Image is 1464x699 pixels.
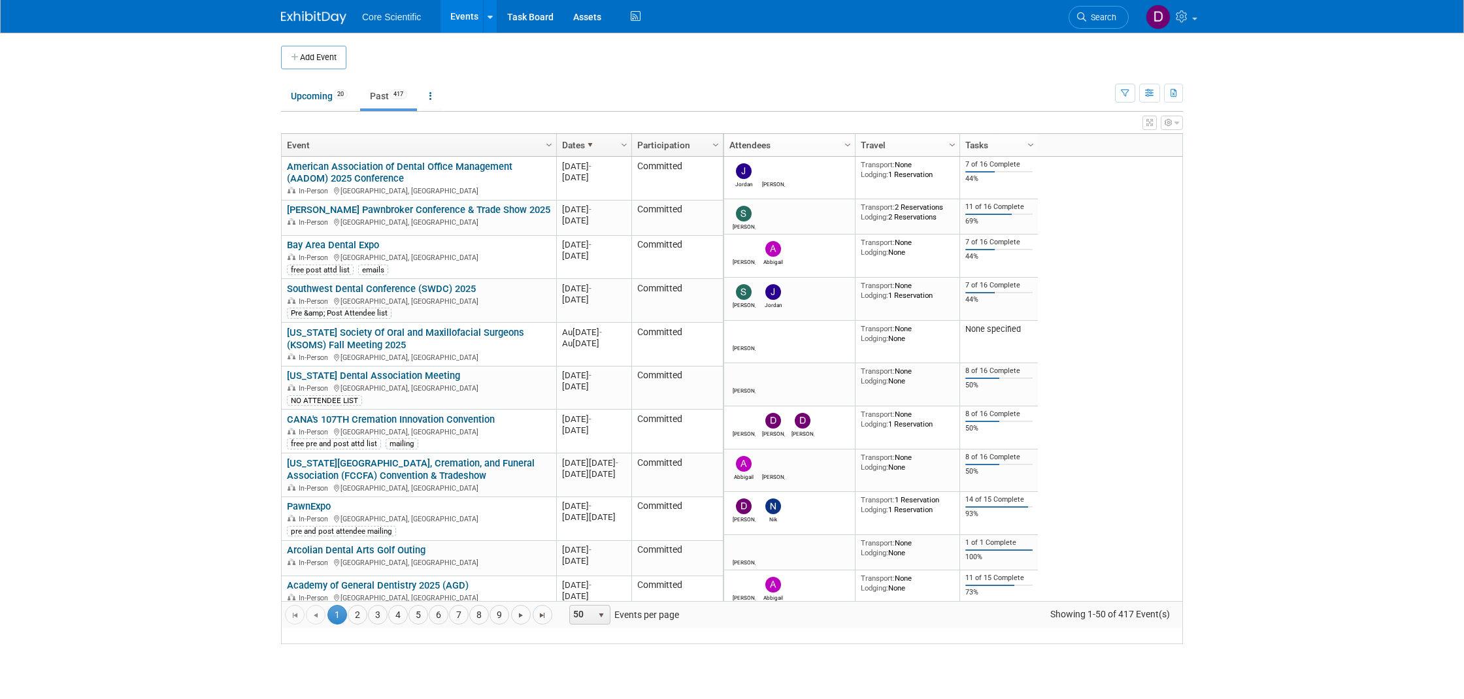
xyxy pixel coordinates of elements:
div: [GEOGRAPHIC_DATA], [GEOGRAPHIC_DATA] [287,557,550,568]
div: [DATE] [562,161,625,172]
div: 44% [965,174,1033,184]
span: Transport: [861,203,895,212]
div: Sam Robinson [733,221,756,230]
span: Transport: [861,160,895,169]
a: Column Settings [709,134,724,154]
div: [DATE] [562,425,625,436]
a: Upcoming20 [281,84,358,108]
div: [DATE] [562,250,625,261]
td: Committed [631,453,723,497]
span: Column Settings [710,140,721,150]
div: 44% [965,252,1033,261]
span: - [589,284,591,293]
td: Committed [631,157,723,201]
span: In-Person [299,187,332,195]
div: [DATE] [562,381,625,392]
img: derek briordy [765,413,781,429]
span: 417 [390,89,407,99]
div: [GEOGRAPHIC_DATA], [GEOGRAPHIC_DATA] [287,185,550,196]
div: emails [358,265,388,275]
img: In-Person Event [288,187,295,193]
img: Abbigail Belshe [736,456,752,472]
div: [DATE] [562,215,625,226]
div: None specified [965,324,1033,334]
a: 2 [348,605,367,625]
div: None None [861,538,955,557]
span: - [589,204,591,214]
img: Sam Robinson [736,206,752,221]
a: [US_STATE] Dental Association Meeting [287,370,460,382]
span: Go to the first page [290,610,300,621]
div: [GEOGRAPHIC_DATA], [GEOGRAPHIC_DATA] [287,592,550,603]
a: Go to the previous page [306,605,325,625]
span: Lodging: [861,583,888,593]
span: Lodging: [861,376,888,385]
a: Column Settings [542,134,557,154]
img: In-Person Event [288,515,295,521]
div: Robert Dittmann [733,385,756,394]
span: In-Person [299,515,332,523]
div: free post attd list [287,265,354,275]
div: 69% [965,217,1033,226]
span: Lodging: [861,548,888,557]
span: In-Person [299,253,332,262]
img: In-Person Event [288,384,295,391]
td: Committed [631,323,723,366]
div: [GEOGRAPHIC_DATA], [GEOGRAPHIC_DATA] [287,482,550,493]
div: None 1 Reservation [861,281,955,300]
div: 2 Reservations 2 Reservations [861,203,955,221]
span: Events per page [553,605,692,625]
span: Transport: [861,453,895,462]
div: 14 of 15 Complete [965,495,1033,504]
span: - [589,240,591,250]
div: 8 of 16 Complete [965,453,1033,462]
td: Committed [631,236,723,280]
div: None None [861,574,955,593]
div: Pre &amp; Post Attendee list [287,308,391,318]
div: derek briordy [762,429,785,437]
a: Column Settings [1024,134,1039,154]
div: 8 of 16 Complete [965,410,1033,419]
div: Abbigail Belshe [762,593,785,601]
span: Lodging: [861,419,888,429]
img: In-Person Event [288,253,295,260]
td: Committed [631,541,723,576]
a: 5 [408,605,428,625]
img: Jordan McCullough [736,163,752,179]
div: None None [861,238,955,257]
div: 50% [965,424,1033,433]
div: None None [861,366,955,385]
div: pre and post attendee mailing [287,526,396,536]
span: Lodging: [861,334,888,343]
a: American Association of Dental Office Management (AADOM) 2025 Conference [287,161,512,185]
img: Mike McKenna [736,413,752,429]
span: - [589,545,591,555]
td: Committed [631,576,723,620]
div: James Belshe [733,593,756,601]
div: 1 of 1 Complete [965,538,1033,547]
div: Robert Dittmann [733,557,756,566]
a: 8 [469,605,489,625]
div: Mike McKenna [733,429,756,437]
span: Lodging: [861,212,888,221]
div: Dan Boro [733,514,756,523]
div: NO ATTENDEE LIST [287,395,362,406]
span: In-Person [299,384,332,393]
a: Tasks [965,134,1029,156]
span: In-Person [299,353,332,362]
span: Transport: [861,238,895,247]
div: 8 of 16 Complete [965,366,1033,376]
div: [GEOGRAPHIC_DATA], [GEOGRAPHIC_DATA] [287,252,550,263]
span: Transport: [861,538,895,547]
div: [GEOGRAPHIC_DATA], [GEOGRAPHIC_DATA] [287,216,550,227]
span: In-Person [299,594,332,602]
div: Jordan McCullough [733,179,756,187]
a: Dates [562,134,623,156]
img: Abbigail Belshe [765,241,781,257]
span: Lodging: [861,463,888,472]
div: James Belshe [762,472,785,480]
img: In-Person Event [288,353,295,360]
div: [DATE] [562,294,625,305]
a: 9 [490,605,509,625]
div: [DATE] [562,500,625,512]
